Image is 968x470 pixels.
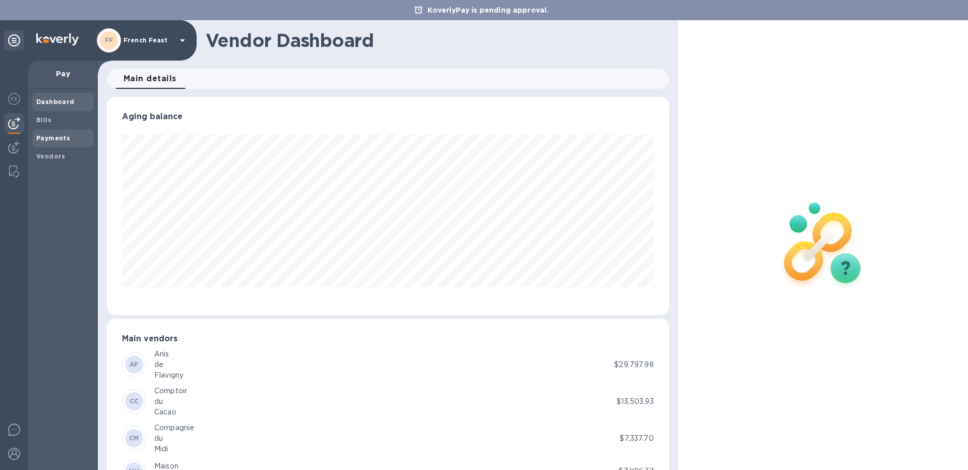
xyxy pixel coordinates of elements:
[122,112,654,122] h3: Aging balance
[154,359,184,370] div: de
[154,349,184,359] div: Anis
[36,152,66,160] b: Vendors
[8,93,20,105] img: Foreign exchange
[105,36,113,44] b: FF
[36,98,75,106] b: Dashboard
[36,116,51,124] b: Bills
[124,37,174,44] p: French Feast
[124,72,176,86] span: Main details
[422,5,554,15] p: KoverlyPay is pending approval.
[206,30,662,51] h1: Vendor Dashboard
[130,360,139,368] b: AF
[154,370,184,381] div: Flavigny
[36,33,79,45] img: Logo
[154,407,187,417] div: Cacao
[620,433,653,444] p: $7,337.70
[154,386,187,396] div: Comptoir
[614,359,653,370] p: $29,797.98
[130,397,139,405] b: CC
[122,334,654,344] h3: Main vendors
[36,69,90,79] p: Pay
[154,396,187,407] div: du
[154,433,194,444] div: du
[154,423,194,433] div: Compagnie
[129,434,139,442] b: CM
[36,134,70,142] b: Payments
[4,30,24,50] div: Unpin categories
[154,444,194,454] div: Midi
[617,396,653,407] p: $13,503.93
